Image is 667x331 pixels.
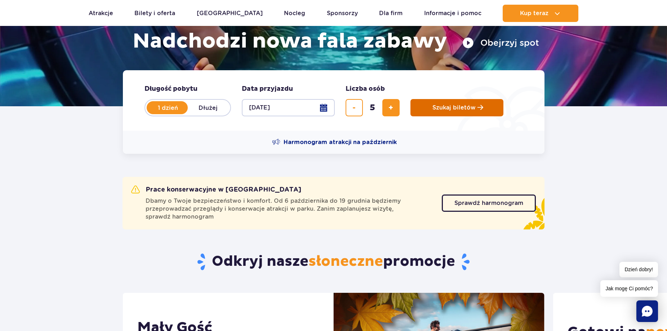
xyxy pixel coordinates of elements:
[454,200,523,206] span: Sprawdź harmonogram
[410,99,503,116] button: Szukaj biletów
[134,5,175,22] a: Bilety i oferta
[188,100,229,115] label: Dłużej
[364,99,381,116] input: liczba biletów
[123,70,544,131] form: Planowanie wizyty w Park of Poland
[144,85,197,93] span: Długość pobytu
[442,194,536,212] a: Sprawdź harmonogram
[432,104,476,111] span: Szukaj biletów
[197,5,263,22] a: [GEOGRAPHIC_DATA]
[636,300,658,322] div: Chat
[284,138,397,146] span: Harmonogram atrakcji na październik
[379,5,403,22] a: Dla firm
[308,252,383,270] span: słoneczne
[346,99,363,116] button: usuń bilet
[346,85,385,93] span: Liczba osób
[146,197,433,221] span: Dbamy o Twoje bezpieczeństwo i komfort. Od 6 października do 19 grudnia będziemy przeprowadzać pr...
[242,85,293,93] span: Data przyjazdu
[284,5,305,22] a: Nocleg
[131,185,301,194] h2: Prace konserwacyjne w [GEOGRAPHIC_DATA]
[382,99,400,116] button: dodaj bilet
[503,5,578,22] button: Kup teraz
[327,5,358,22] a: Sponsorzy
[462,37,539,49] button: Obejrzyj spot
[89,5,113,22] a: Atrakcje
[272,138,397,147] a: Harmonogram atrakcji na październik
[619,262,658,277] span: Dzień dobry!
[520,10,548,17] span: Kup teraz
[242,99,335,116] button: [DATE]
[424,5,481,22] a: Informacje i pomoc
[147,100,188,115] label: 1 dzień
[123,252,544,271] h2: Odkryj nasze promocje
[600,280,658,297] span: Jak mogę Ci pomóc?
